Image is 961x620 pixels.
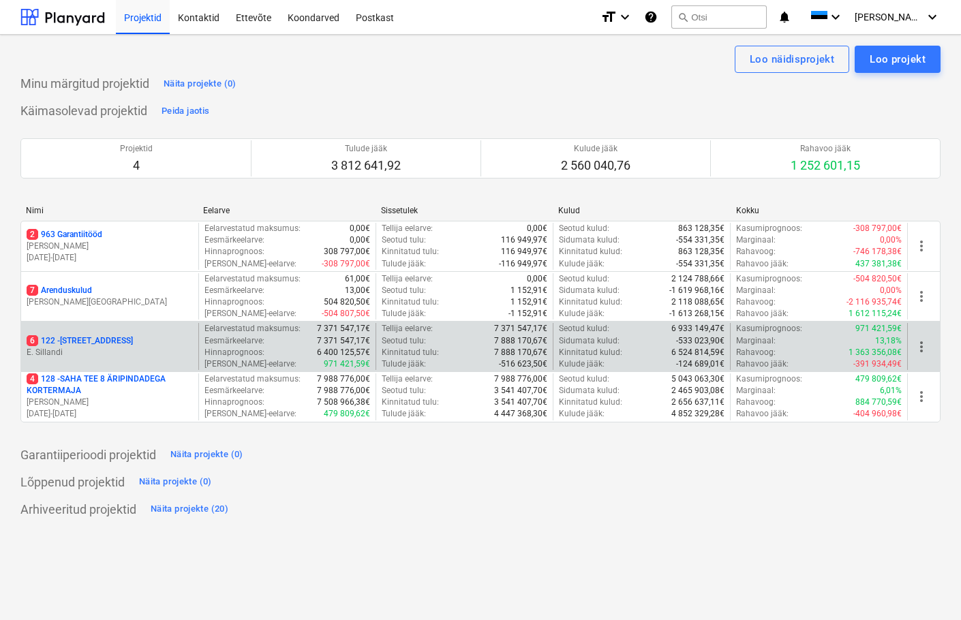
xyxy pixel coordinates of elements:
[27,335,133,347] p: 122 - [STREET_ADDRESS]
[736,373,802,385] p: Kasumiprognoos :
[827,9,844,25] i: keyboard_arrow_down
[561,157,630,174] p: 2 560 040,76
[678,246,724,258] p: 863 128,35€
[559,385,620,397] p: Sidumata kulud :
[880,385,902,397] p: 6,01%
[510,285,547,296] p: 1 152,91€
[853,246,902,258] p: -746 178,38€
[736,335,776,347] p: Marginaal :
[167,444,247,466] button: Näita projekte (0)
[382,385,426,397] p: Seotud tulu :
[849,347,902,358] p: 1 363 356,08€
[322,308,370,320] p: -504 807,50€
[350,223,370,234] p: 0,00€
[20,474,125,491] p: Lõppenud projektid
[494,347,547,358] p: 7 888 170,67€
[676,358,724,370] p: -124 689,01€
[27,373,193,397] p: 128 - SAHA TEE 8 ÄRIPINDADEGA KORTERMAJA
[204,408,296,420] p: [PERSON_NAME]-eelarve :
[160,73,240,95] button: Näita projekte (0)
[136,471,215,493] button: Näita projekte (0)
[204,308,296,320] p: [PERSON_NAME]-eelarve :
[164,76,237,92] div: Näita projekte (0)
[317,397,370,408] p: 7 508 966,38€
[736,258,789,270] p: Rahavoo jääk :
[382,296,439,308] p: Kinnitatud tulu :
[669,285,724,296] p: -1 619 968,16€
[671,296,724,308] p: 2 118 088,65€
[27,285,38,296] span: 7
[736,285,776,296] p: Marginaal :
[494,385,547,397] p: 3 541 407,70€
[510,296,547,308] p: 1 152,91€
[676,258,724,270] p: -554 331,35€
[204,234,264,246] p: Eesmärkeelarve :
[644,9,658,25] i: Abikeskus
[501,234,547,246] p: 116 949,97€
[855,397,902,408] p: 884 770,59€
[322,258,370,270] p: -308 797,00€
[880,285,902,296] p: 0,00%
[494,397,547,408] p: 3 541 407,70€
[382,373,433,385] p: Tellija eelarve :
[913,339,930,355] span: more_vert
[494,335,547,347] p: 7 888 170,67€
[559,273,609,285] p: Seotud kulud :
[671,397,724,408] p: 2 656 637,11€
[559,285,620,296] p: Sidumata kulud :
[20,501,136,518] p: Arhiveeritud projektid
[27,335,193,358] div: 6122 -[STREET_ADDRESS]E. Sillandi
[317,347,370,358] p: 6 400 125,57€
[855,12,923,22] span: [PERSON_NAME]
[736,273,802,285] p: Kasumiprognoos :
[853,408,902,420] p: -404 960,98€
[26,206,192,215] div: Nimi
[27,229,38,240] span: 2
[27,397,193,408] p: [PERSON_NAME]
[559,347,622,358] p: Kinnitatud kulud :
[382,347,439,358] p: Kinnitatud tulu :
[147,499,232,521] button: Näita projekte (20)
[204,397,264,408] p: Hinnaprognoos :
[350,234,370,246] p: 0,00€
[345,285,370,296] p: 13,00€
[331,157,401,174] p: 3 812 641,92
[561,143,630,155] p: Kulude jääk
[875,335,902,347] p: 13,18%
[855,258,902,270] p: 437 381,38€
[27,296,193,308] p: [PERSON_NAME][GEOGRAPHIC_DATA]
[204,285,264,296] p: Eesmärkeelarve :
[671,5,767,29] button: Otsi
[499,258,547,270] p: -116 949,97€
[204,323,301,335] p: Eelarvestatud maksumus :
[671,347,724,358] p: 6 524 814,59€
[27,241,193,252] p: [PERSON_NAME]
[203,206,369,215] div: Eelarve
[20,103,147,119] p: Käimasolevad projektid
[855,323,902,335] p: 971 421,59€
[676,234,724,246] p: -554 331,35€
[494,408,547,420] p: 4 447 368,30€
[855,373,902,385] p: 479 809,62€
[671,323,724,335] p: 6 933 149,47€
[669,308,724,320] p: -1 613 268,15€
[736,246,776,258] p: Rahavoog :
[846,296,902,308] p: -2 116 935,74€
[204,223,301,234] p: Eelarvestatud maksumus :
[151,501,228,517] div: Näita projekte (20)
[736,296,776,308] p: Rahavoog :
[559,323,609,335] p: Seotud kulud :
[735,46,849,73] button: Loo näidisprojekt
[736,385,776,397] p: Marginaal :
[791,157,860,174] p: 1 252 601,15
[382,246,439,258] p: Kinnitatud tulu :
[204,258,296,270] p: [PERSON_NAME]-eelarve :
[382,335,426,347] p: Seotud tulu :
[880,234,902,246] p: 0,00%
[317,373,370,385] p: 7 988 776,00€
[27,373,38,384] span: 4
[324,408,370,420] p: 479 809,62€
[677,12,688,22] span: search
[559,308,605,320] p: Kulude jääk :
[508,308,547,320] p: -1 152,91€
